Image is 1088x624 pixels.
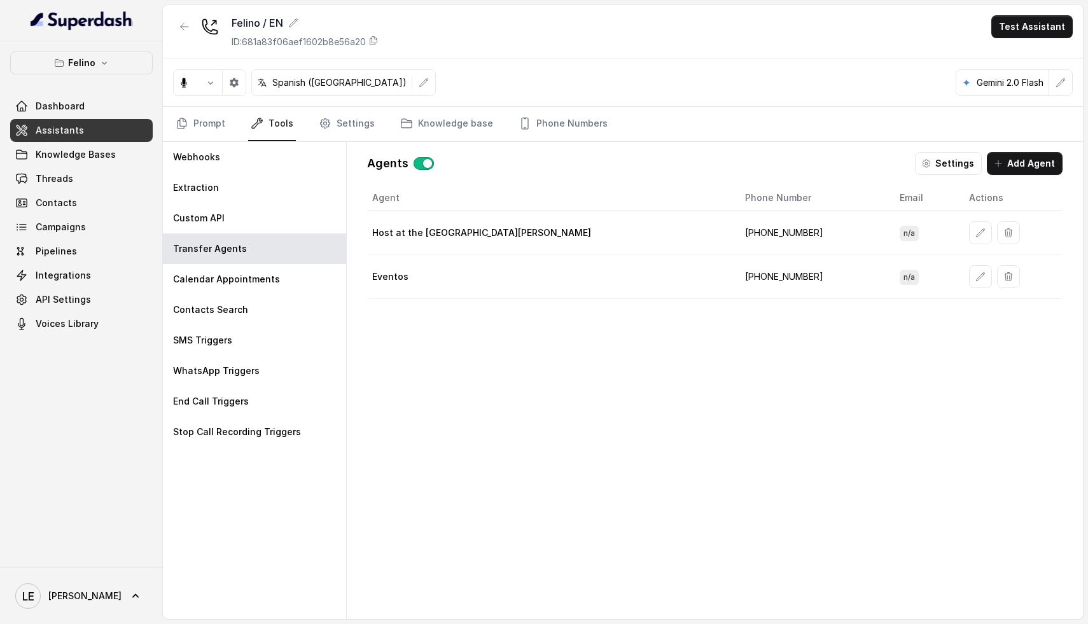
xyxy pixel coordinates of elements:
[10,264,153,287] a: Integrations
[987,152,1063,175] button: Add Agent
[173,212,225,225] p: Custom API
[248,107,296,141] a: Tools
[173,273,280,286] p: Calendar Appointments
[735,185,889,211] th: Phone Number
[232,15,379,31] div: Felino / EN
[10,119,153,142] a: Assistants
[22,590,34,603] text: LE
[173,303,248,316] p: Contacts Search
[367,155,408,172] p: Agents
[173,181,219,194] p: Extraction
[68,55,95,71] p: Felino
[173,334,232,347] p: SMS Triggers
[173,395,249,408] p: End Call Triggers
[516,107,610,141] a: Phone Numbers
[10,578,153,614] a: [PERSON_NAME]
[10,216,153,239] a: Campaigns
[735,211,889,255] td: [PHONE_NUMBER]
[372,270,408,283] p: Eventos
[367,185,735,211] th: Agent
[36,124,84,137] span: Assistants
[10,167,153,190] a: Threads
[991,15,1073,38] button: Test Assistant
[977,76,1043,89] p: Gemini 2.0 Flash
[36,172,73,185] span: Threads
[36,221,86,233] span: Campaigns
[173,107,1073,141] nav: Tabs
[10,288,153,311] a: API Settings
[173,364,260,377] p: WhatsApp Triggers
[232,36,366,48] p: ID: 681a83f06aef1602b8e56a20
[735,255,889,299] td: [PHONE_NUMBER]
[10,52,153,74] button: Felino
[961,78,972,88] svg: google logo
[10,95,153,118] a: Dashboard
[10,312,153,335] a: Voices Library
[36,245,77,258] span: Pipelines
[36,148,116,161] span: Knowledge Bases
[316,107,377,141] a: Settings
[10,240,153,263] a: Pipelines
[36,317,99,330] span: Voices Library
[372,226,591,239] p: Host at the [GEOGRAPHIC_DATA][PERSON_NAME]
[31,10,133,31] img: light.svg
[10,143,153,166] a: Knowledge Bases
[959,185,1063,211] th: Actions
[900,270,919,285] span: n/a
[36,269,91,282] span: Integrations
[173,426,301,438] p: Stop Call Recording Triggers
[36,100,85,113] span: Dashboard
[398,107,496,141] a: Knowledge base
[272,76,407,89] p: Spanish ([GEOGRAPHIC_DATA])
[173,107,228,141] a: Prompt
[10,191,153,214] a: Contacts
[36,197,77,209] span: Contacts
[173,151,220,163] p: Webhooks
[173,242,247,255] p: Transfer Agents
[900,226,919,241] span: n/a
[48,590,122,602] span: [PERSON_NAME]
[36,293,91,306] span: API Settings
[915,152,982,175] button: Settings
[889,185,958,211] th: Email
